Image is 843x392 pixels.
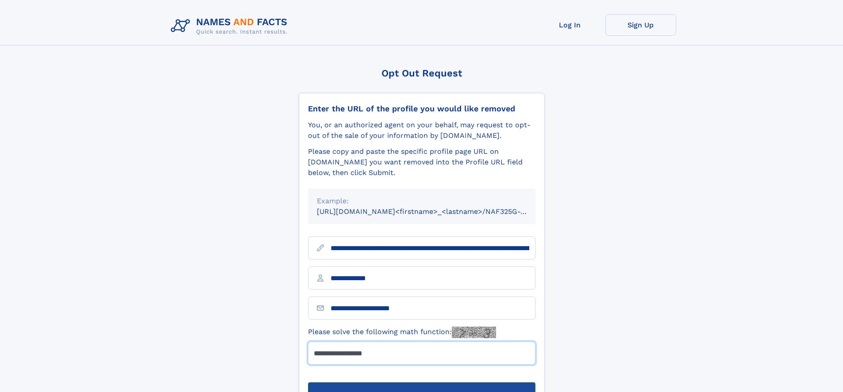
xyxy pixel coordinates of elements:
[317,196,527,206] div: Example:
[535,14,605,36] a: Log In
[308,104,535,114] div: Enter the URL of the profile you would like removed
[299,68,545,79] div: Opt Out Request
[167,14,295,38] img: Logo Names and Facts
[308,327,496,338] label: Please solve the following math function:
[317,207,552,216] small: [URL][DOMAIN_NAME]<firstname>_<lastname>/NAF325G-xxxxxxxx
[605,14,676,36] a: Sign Up
[308,146,535,178] div: Please copy and paste the specific profile page URL on [DOMAIN_NAME] you want removed into the Pr...
[308,120,535,141] div: You, or an authorized agent on your behalf, may request to opt-out of the sale of your informatio...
